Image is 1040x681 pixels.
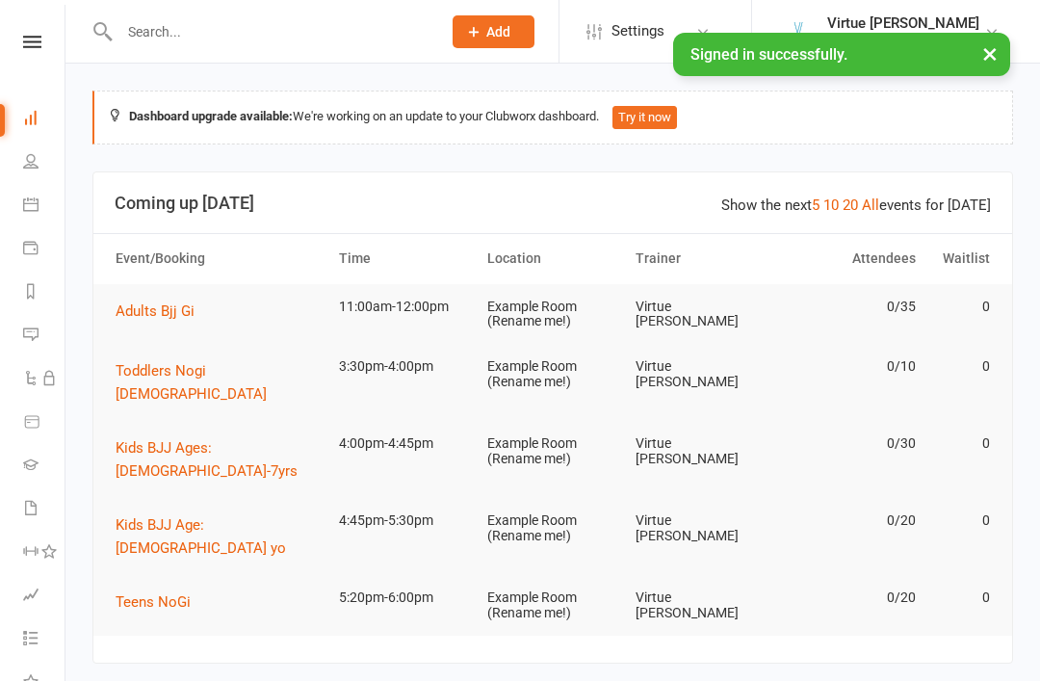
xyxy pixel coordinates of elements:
[479,498,627,559] td: Example Room (Rename me!)
[479,575,627,636] td: Example Room (Rename me!)
[690,45,847,64] span: Signed in successfully.
[627,344,775,405] td: Virtue [PERSON_NAME]
[116,516,286,557] span: Kids BJJ Age: [DEMOGRAPHIC_DATA] yo
[116,590,204,614] button: Teens NoGi
[775,421,923,466] td: 0/30
[330,234,479,283] th: Time
[775,344,923,389] td: 0/10
[612,106,677,129] button: Try it now
[721,194,991,217] div: Show the next events for [DATE]
[330,498,479,543] td: 4:45pm-5:30pm
[924,234,999,283] th: Waitlist
[479,344,627,405] td: Example Room (Rename me!)
[129,109,293,123] strong: Dashboard upgrade available:
[23,402,66,445] a: Product Sales
[330,421,479,466] td: 4:00pm-4:45pm
[924,344,999,389] td: 0
[23,575,66,618] a: Assessments
[823,196,839,214] a: 10
[453,15,534,48] button: Add
[779,13,818,51] img: thumb_image1658196043.png
[115,194,991,213] h3: Coming up [DATE]
[627,498,775,559] td: Virtue [PERSON_NAME]
[23,185,66,228] a: Calendar
[775,234,923,283] th: Attendees
[924,498,999,543] td: 0
[486,24,510,39] span: Add
[116,362,267,403] span: Toddlers Nogi [DEMOGRAPHIC_DATA]
[330,284,479,329] td: 11:00am-12:00pm
[116,439,298,480] span: Kids BJJ Ages: [DEMOGRAPHIC_DATA]-7yrs
[812,196,819,214] a: 5
[479,284,627,345] td: Example Room (Rename me!)
[827,32,979,49] div: Virtue [PERSON_NAME]
[627,575,775,636] td: Virtue [PERSON_NAME]
[775,575,923,620] td: 0/20
[973,33,1007,74] button: ×
[479,421,627,482] td: Example Room (Rename me!)
[330,575,479,620] td: 5:20pm-6:00pm
[330,344,479,389] td: 3:30pm-4:00pm
[116,513,322,560] button: Kids BJJ Age: [DEMOGRAPHIC_DATA] yo
[862,196,879,214] a: All
[107,234,330,283] th: Event/Booking
[827,14,979,32] div: Virtue [PERSON_NAME]
[775,498,923,543] td: 0/20
[116,593,191,611] span: Teens NoGi
[114,18,428,45] input: Search...
[775,284,923,329] td: 0/35
[92,91,1013,144] div: We're working on an update to your Clubworx dashboard.
[627,421,775,482] td: Virtue [PERSON_NAME]
[924,284,999,329] td: 0
[23,228,66,272] a: Payments
[23,98,66,142] a: Dashboard
[116,300,208,323] button: Adults Bjj Gi
[627,284,775,345] td: Virtue [PERSON_NAME]
[479,234,627,283] th: Location
[23,142,66,185] a: People
[627,234,775,283] th: Trainer
[924,421,999,466] td: 0
[843,196,858,214] a: 20
[116,359,322,406] button: Toddlers Nogi [DEMOGRAPHIC_DATA]
[611,10,664,53] span: Settings
[116,436,322,483] button: Kids BJJ Ages: [DEMOGRAPHIC_DATA]-7yrs
[116,302,195,320] span: Adults Bjj Gi
[23,272,66,315] a: Reports
[924,575,999,620] td: 0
